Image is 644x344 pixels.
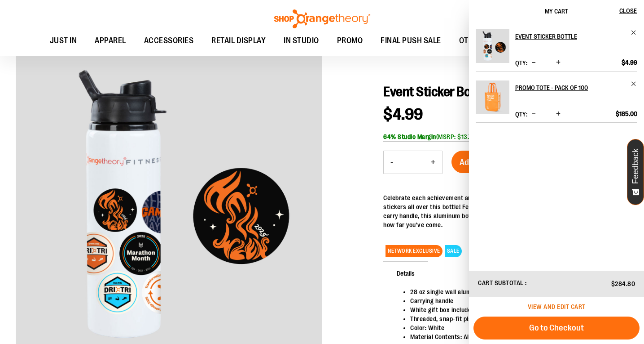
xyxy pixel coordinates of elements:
[631,29,637,36] a: Remove item
[50,31,77,51] span: JUST IN
[545,8,568,15] span: My Cart
[383,105,423,124] span: $4.99
[631,80,637,87] a: Remove item
[530,58,538,67] button: Decrease product quantity
[410,323,619,332] li: Color: White
[211,31,266,51] span: RETAIL DISPLAY
[476,80,509,120] a: Promo Tote - Pack of 100
[273,9,372,28] img: Shop Orangetheory
[530,110,538,119] button: Decrease product quantity
[275,31,328,51] a: IN STUDIO
[515,29,637,44] a: Event Sticker Bottle
[473,317,640,340] button: Go to Checkout
[478,279,524,286] span: Cart Subtotal
[410,314,619,323] li: Threaded, snap-fit plastic lid
[450,31,509,51] a: OTF BY YOU
[554,58,563,67] button: Increase product quantity
[476,80,509,114] img: Promo Tote - Pack of 100
[460,157,499,167] span: Add to Cart
[337,31,363,51] span: PROMO
[410,305,619,314] li: White gift box included
[202,31,275,51] a: RETAIL DISPLAY
[383,261,428,285] span: Details
[451,151,507,173] button: Add to Cart
[445,245,462,257] span: SALE
[459,31,500,51] span: OTF BY YOU
[383,133,436,140] b: 64% Studio Margin
[622,58,637,67] span: $4.99
[381,31,441,51] span: FINAL PUSH SALE
[476,71,637,123] li: Product
[372,31,450,51] a: FINAL PUSH SALE
[528,303,586,310] a: View and edit cart
[515,59,527,67] label: Qty
[284,31,319,51] span: IN STUDIO
[476,29,509,63] img: Event Sticker Bottle
[383,193,628,229] div: Celebrate each achievement and add a decorative personal touch by slapping event stickers all ove...
[410,296,619,305] li: Carrying handle
[529,323,584,333] span: Go to Checkout
[95,31,126,51] span: APPAREL
[616,110,637,118] span: $185.00
[515,111,527,118] label: Qty
[627,139,644,205] button: Feedback - Show survey
[41,31,86,51] a: JUST IN
[476,29,509,69] a: Event Sticker Bottle
[476,29,637,71] li: Product
[515,29,625,44] h2: Event Sticker Bottle
[619,7,637,14] span: Close
[554,110,563,119] button: Increase product quantity
[611,280,635,287] span: $284.80
[135,31,203,51] a: ACCESSORIES
[410,332,619,341] li: Material Contents: Aluminum with plastic lid
[631,148,640,184] span: Feedback
[384,151,400,174] button: Decrease product quantity
[86,31,135,51] a: APPAREL
[515,80,637,95] a: Promo Tote - Pack of 100
[515,80,625,95] h2: Promo Tote - Pack of 100
[424,151,442,174] button: Increase product quantity
[410,287,619,296] li: 28 oz single wall aluminum water bottle
[386,245,442,257] span: NETWORK EXCLUSIVE
[383,84,489,99] span: Event Sticker Bottle
[383,132,628,141] div: (MSRP: $13.75)
[144,31,194,51] span: ACCESSORIES
[328,31,372,51] a: PROMO
[400,152,424,173] input: Product quantity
